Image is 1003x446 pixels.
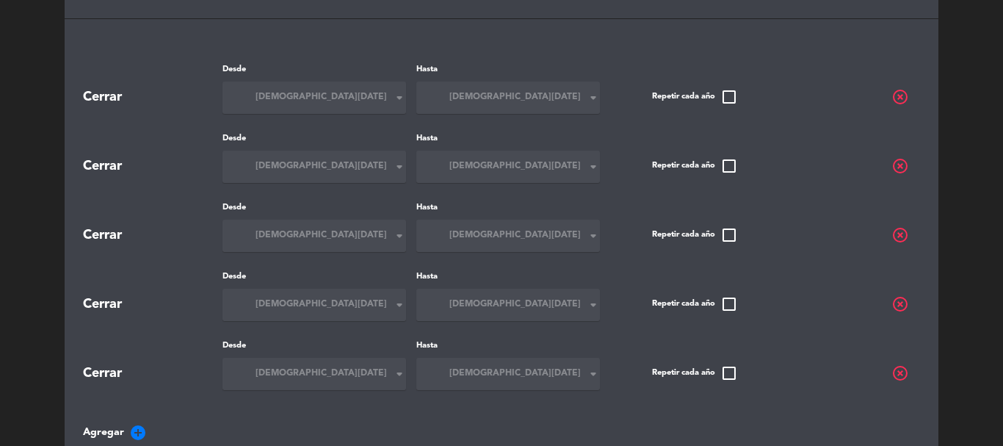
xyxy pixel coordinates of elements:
i: arrow_drop_down [584,89,602,107]
label: Hasta [416,339,600,353]
span: Repetir cada año [652,88,738,106]
i: arrow_drop_down [584,296,602,314]
div: Cerrar [83,87,222,108]
span: highlight_off [891,88,909,106]
i: arrow_drop_down [391,296,408,314]
span: [DEMOGRAPHIC_DATA][DATE] [256,298,387,312]
span: Repetir cada año [652,157,738,175]
label: Desde [222,270,406,284]
div: Cerrar [83,156,222,177]
span: [DEMOGRAPHIC_DATA][DATE] [449,229,581,243]
span: [DEMOGRAPHIC_DATA][DATE] [256,90,387,105]
label: Hasta [416,201,600,215]
span: check_box_outline_blank [720,157,738,175]
span: Repetir cada año [652,364,738,382]
span: Repetir cada año [652,295,738,313]
span: highlight_off [891,364,909,382]
span: Repetir cada año [652,226,738,244]
label: Desde [222,132,406,145]
i: arrow_drop_down [584,365,602,383]
span: add_circle [129,424,147,442]
label: Hasta [416,132,600,145]
div: Cerrar [83,294,222,315]
span: check_box_outline_blank [720,226,738,244]
i: arrow_drop_down [391,158,408,176]
span: check_box_outline_blank [720,295,738,313]
label: Desde [222,63,406,76]
label: Hasta [416,270,600,284]
i: arrow_drop_down [584,158,602,176]
i: arrow_drop_down [584,227,602,245]
span: [DEMOGRAPHIC_DATA][DATE] [449,298,581,312]
div: Cerrar [83,363,222,384]
i: arrow_drop_down [391,365,408,383]
span: [DEMOGRAPHIC_DATA][DATE] [449,367,581,381]
span: Agregar [83,424,920,442]
label: Desde [222,339,406,353]
span: [DEMOGRAPHIC_DATA][DATE] [449,90,581,105]
span: check_box_outline_blank [720,364,738,382]
span: check_box_outline_blank [720,88,738,106]
span: [DEMOGRAPHIC_DATA][DATE] [256,367,387,381]
i: arrow_drop_down [391,227,408,245]
span: highlight_off [891,295,909,313]
span: highlight_off [891,226,909,244]
i: arrow_drop_down [391,89,408,107]
span: highlight_off [891,157,909,175]
div: Cerrar [83,225,222,246]
span: [DEMOGRAPHIC_DATA][DATE] [256,159,387,174]
span: [DEMOGRAPHIC_DATA][DATE] [256,229,387,243]
span: [DEMOGRAPHIC_DATA][DATE] [449,159,581,174]
label: Desde [222,201,406,215]
label: Hasta [416,63,600,76]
